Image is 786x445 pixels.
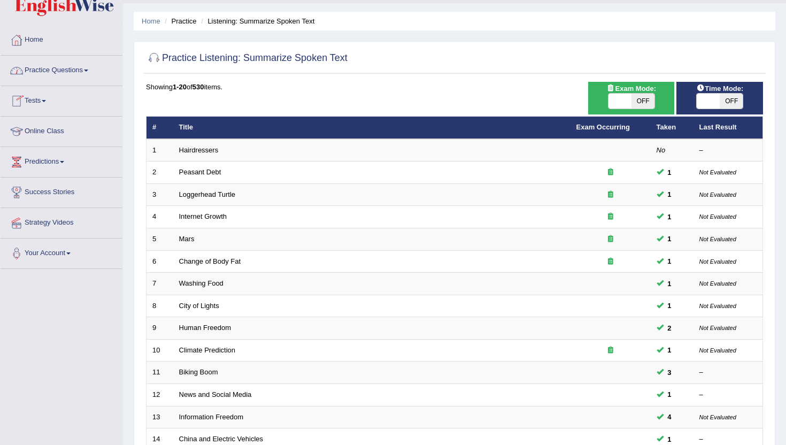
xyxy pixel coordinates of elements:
a: Information Freedom [179,413,244,421]
td: 13 [147,406,173,428]
div: Exam occurring question [576,346,645,356]
a: Washing Food [179,279,224,287]
td: 7 [147,273,173,295]
a: Exam Occurring [576,123,630,131]
a: City of Lights [179,302,219,310]
span: You can still take this question [664,256,676,267]
div: Showing of items. [146,82,763,92]
span: You can still take this question [664,211,676,223]
div: – [699,434,757,444]
td: 2 [147,162,173,184]
div: Exam occurring question [576,234,645,244]
span: You can still take this question [664,323,676,334]
b: 1-20 [173,83,187,91]
td: 8 [147,295,173,317]
a: Home [1,25,122,52]
small: Not Evaluated [699,236,736,242]
span: You can still take this question [664,189,676,200]
a: Your Account [1,239,122,265]
span: You can still take this question [664,344,676,356]
div: Exam occurring question [576,212,645,222]
span: OFF [631,94,654,109]
td: 11 [147,362,173,384]
span: You can still take this question [664,278,676,289]
a: Loggerhead Turtle [179,190,236,198]
a: Change of Body Fat [179,257,241,265]
div: – [699,145,757,156]
td: 6 [147,250,173,273]
small: Not Evaluated [699,414,736,420]
td: 3 [147,183,173,206]
a: Success Stories [1,178,122,204]
td: 12 [147,383,173,406]
span: You can still take this question [664,367,676,378]
span: You can still take this question [664,300,676,311]
a: Online Class [1,117,122,143]
span: You can still take this question [664,389,676,400]
div: Exam occurring question [576,190,645,200]
span: Exam Mode: [602,83,660,94]
span: You can still take this question [664,167,676,178]
li: Listening: Summarize Spoken Text [198,16,314,26]
div: Show exams occurring in exams [588,82,675,114]
a: Tests [1,86,122,113]
small: Not Evaluated [699,258,736,265]
th: Title [173,117,571,139]
small: Not Evaluated [699,213,736,220]
a: Hairdressers [179,146,219,154]
a: News and Social Media [179,390,252,398]
span: Time Mode: [692,83,748,94]
small: Not Evaluated [699,280,736,287]
h2: Practice Listening: Summarize Spoken Text [146,50,348,66]
div: – [699,390,757,400]
small: Not Evaluated [699,325,736,331]
a: China and Electric Vehicles [179,435,264,443]
em: No [657,146,666,154]
div: Exam occurring question [576,167,645,178]
td: 5 [147,228,173,251]
a: Internet Growth [179,212,227,220]
a: Peasant Debt [179,168,221,176]
li: Practice [162,16,196,26]
a: Practice Questions [1,56,122,82]
small: Not Evaluated [699,347,736,354]
a: Predictions [1,147,122,174]
td: 9 [147,317,173,340]
small: Not Evaluated [699,169,736,175]
small: Not Evaluated [699,303,736,309]
a: Human Freedom [179,324,232,332]
span: You can still take this question [664,233,676,244]
th: Last Result [693,117,763,139]
span: OFF [720,94,743,109]
th: # [147,117,173,139]
a: Mars [179,235,195,243]
a: Strategy Videos [1,208,122,235]
span: You can still take this question [664,411,676,423]
a: Home [142,17,160,25]
a: Biking Boom [179,368,218,376]
td: 1 [147,139,173,162]
span: You can still take this question [664,434,676,445]
b: 530 [192,83,204,91]
td: 10 [147,339,173,362]
div: Exam occurring question [576,257,645,267]
th: Taken [651,117,693,139]
td: 4 [147,206,173,228]
a: Climate Prediction [179,346,236,354]
div: – [699,367,757,378]
small: Not Evaluated [699,191,736,198]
